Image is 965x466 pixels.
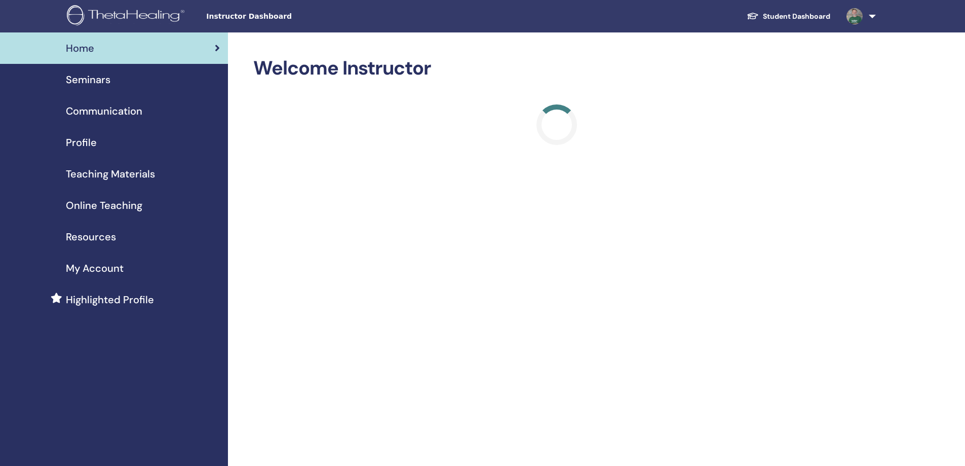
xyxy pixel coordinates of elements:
[206,11,358,22] span: Instructor Dashboard
[66,261,124,276] span: My Account
[66,198,142,213] span: Online Teaching
[67,5,188,28] img: logo.png
[747,12,759,20] img: graduation-cap-white.svg
[66,292,154,307] span: Highlighted Profile
[739,7,838,26] a: Student Dashboard
[253,57,861,80] h2: Welcome Instructor
[66,229,116,244] span: Resources
[66,41,94,56] span: Home
[66,135,97,150] span: Profile
[66,103,142,119] span: Communication
[846,8,863,24] img: default.jpg
[66,72,110,87] span: Seminars
[66,166,155,182] span: Teaching Materials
